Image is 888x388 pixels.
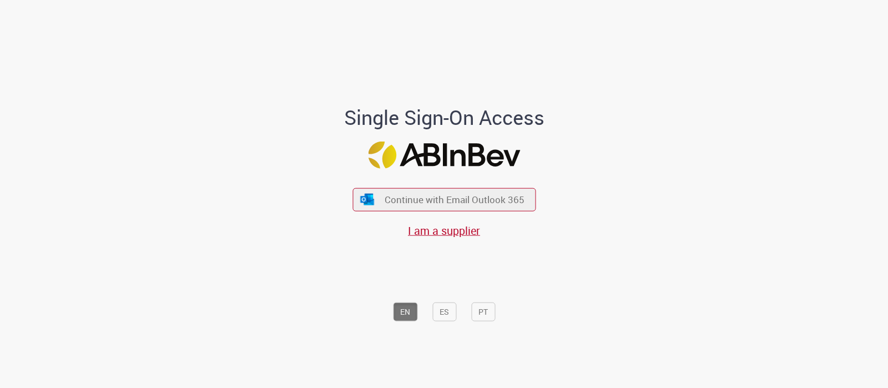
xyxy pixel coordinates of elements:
[385,193,524,206] span: Continue with Email Outlook 365
[471,303,495,321] button: PT
[360,194,375,205] img: ícone Azure/Microsoft 360
[432,303,456,321] button: ES
[393,303,417,321] button: EN
[408,223,480,238] a: I am a supplier
[368,142,520,169] img: Logo ABInBev
[352,188,536,211] button: ícone Azure/Microsoft 360 Continue with Email Outlook 365
[290,107,598,129] h1: Single Sign-On Access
